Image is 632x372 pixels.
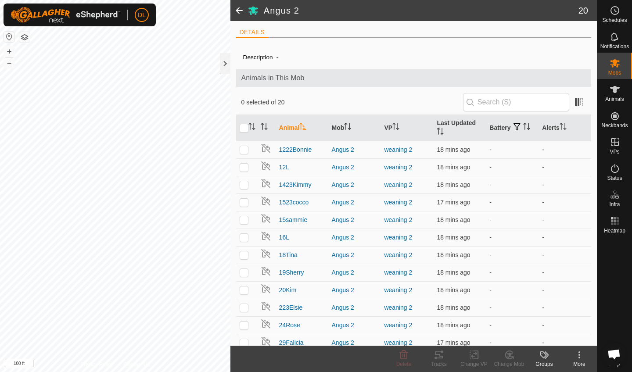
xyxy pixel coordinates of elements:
[279,250,298,260] span: 18Tina
[601,123,628,128] span: Neckbands
[241,98,463,107] span: 0 selected of 20
[241,73,586,83] span: Animals in This Mob
[539,264,591,281] td: -
[261,196,271,206] img: returning off
[539,176,591,193] td: -
[11,7,120,23] img: Gallagher Logo
[437,286,470,293] span: 3 Sep 2025 at 2:46 am
[332,145,377,154] div: Angus 2
[261,336,271,347] img: returning off
[602,342,626,366] a: Open chat
[279,145,312,154] span: 1222Bonnie
[392,124,399,131] p-sorticon: Activate to sort
[486,334,539,351] td: -
[608,70,621,75] span: Mobs
[384,322,412,329] a: weaning 2
[527,360,562,368] div: Groups
[332,303,377,312] div: Angus 2
[486,176,539,193] td: -
[138,11,146,20] span: DL
[279,338,304,347] span: 29Falicia
[486,115,539,141] th: Battery
[437,129,444,136] p-sorticon: Activate to sort
[243,54,273,61] label: Description
[4,32,14,42] button: Reset Map
[597,345,632,370] a: Help
[261,178,271,189] img: returning off
[610,149,619,154] span: VPs
[437,234,470,241] span: 3 Sep 2025 at 2:45 am
[384,339,412,346] a: weaning 2
[384,199,412,206] a: weaning 2
[437,181,470,188] span: 3 Sep 2025 at 2:46 am
[486,264,539,281] td: -
[381,115,433,141] th: VP
[276,115,328,141] th: Animal
[578,4,588,17] span: 20
[261,301,271,311] img: returning off
[19,32,30,43] button: Map Layers
[600,44,629,49] span: Notifications
[261,248,271,259] img: returning off
[261,161,271,171] img: returning off
[384,286,412,293] a: weaning 2
[4,57,14,68] button: –
[486,141,539,158] td: -
[437,339,470,346] span: 3 Sep 2025 at 2:46 am
[124,361,150,368] a: Contact Us
[279,303,303,312] span: 223Elsie
[486,158,539,176] td: -
[236,28,268,38] li: DETAILS
[344,124,351,131] p-sorticon: Activate to sort
[456,360,492,368] div: Change VP
[279,215,308,225] span: 15sammie
[279,180,312,190] span: 1423Kimmy
[523,124,530,131] p-sorticon: Activate to sort
[486,316,539,334] td: -
[607,175,622,181] span: Status
[261,213,271,224] img: returning off
[492,360,527,368] div: Change Mob
[437,146,470,153] span: 3 Sep 2025 at 2:45 am
[248,124,255,131] p-sorticon: Activate to sort
[486,299,539,316] td: -
[384,164,412,171] a: weaning 2
[602,18,627,23] span: Schedules
[463,93,569,111] input: Search (S)
[273,50,282,64] span: -
[437,164,470,171] span: 3 Sep 2025 at 2:46 am
[261,266,271,276] img: returning off
[332,180,377,190] div: Angus 2
[332,338,377,347] div: Angus 2
[279,268,304,277] span: 19Sherry
[279,321,300,330] span: 24Rose
[264,5,578,16] h2: Angus 2
[261,124,268,131] p-sorticon: Activate to sort
[539,334,591,351] td: -
[421,360,456,368] div: Tracks
[605,97,624,102] span: Animals
[279,198,309,207] span: 1523cocco
[328,115,381,141] th: Mob
[332,215,377,225] div: Angus 2
[486,281,539,299] td: -
[332,198,377,207] div: Angus 2
[437,216,470,223] span: 3 Sep 2025 at 2:46 am
[384,251,412,258] a: weaning 2
[539,193,591,211] td: -
[332,163,377,172] div: Angus 2
[384,216,412,223] a: weaning 2
[433,115,486,141] th: Last Updated
[437,269,470,276] span: 3 Sep 2025 at 2:45 am
[4,46,14,57] button: +
[560,124,567,131] p-sorticon: Activate to sort
[261,283,271,294] img: returning off
[609,202,620,207] span: Infra
[279,233,289,242] span: 16L
[609,361,620,366] span: Help
[539,115,591,141] th: Alerts
[279,286,297,295] span: 20Kim
[486,211,539,229] td: -
[539,158,591,176] td: -
[562,360,597,368] div: More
